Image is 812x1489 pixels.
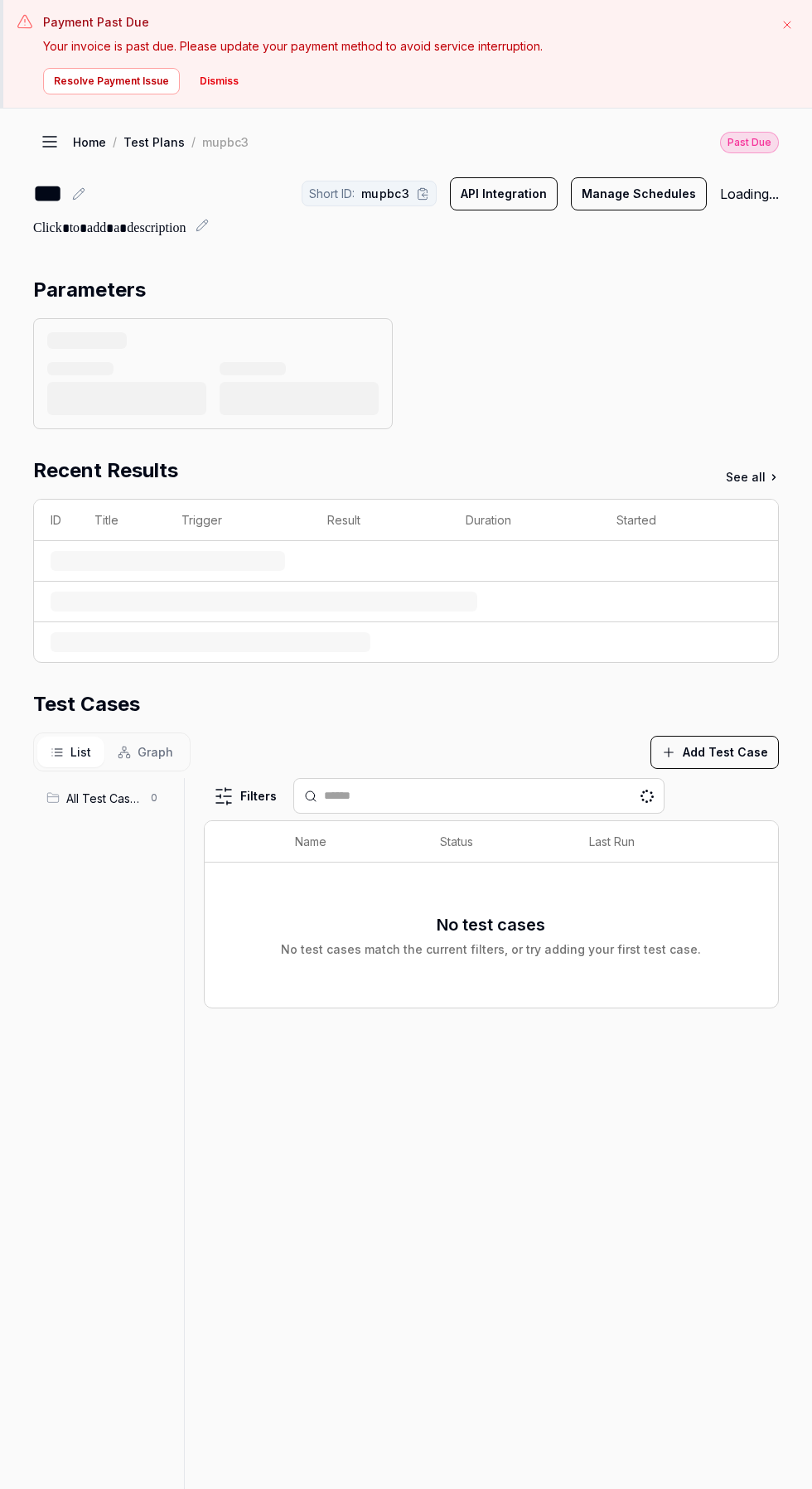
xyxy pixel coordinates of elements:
button: Dismiss [190,68,249,94]
button: Filters [204,780,287,813]
div: mupbc3 [202,133,249,150]
h3: No test cases [437,912,545,937]
a: Test Plans [123,133,185,150]
span: 0 [144,788,164,808]
th: Duration [449,500,599,541]
button: API Integration [450,177,558,210]
h3: Payment Past Due [43,13,766,31]
span: List [70,743,91,761]
span: Short ID: [309,185,355,202]
button: Resolve Payment Issue [43,68,180,94]
th: Last Run [573,821,745,863]
th: Result [311,500,450,541]
th: Name [278,821,423,863]
div: / [113,133,117,150]
span: mupbc3 [361,185,409,202]
th: ID [34,500,78,541]
button: Manage Schedules [571,177,707,210]
span: Graph [138,743,173,761]
button: Graph [104,737,186,767]
th: Title [78,500,165,541]
div: Past Due [720,132,779,153]
div: / [191,133,196,150]
th: Trigger [165,500,311,541]
a: Home [73,133,106,150]
p: Your invoice is past due. Please update your payment method to avoid service interruption. [43,37,766,55]
button: List [37,737,104,767]
a: See all [726,468,779,486]
h2: Recent Results [33,456,178,486]
th: Status [423,821,573,863]
span: All Test Cases [66,790,141,807]
th: Started [600,500,745,541]
div: No test cases match the current filters, or try adding your first test case. [281,940,701,958]
h2: Test Cases [33,689,140,719]
h2: Parameters [33,275,146,305]
button: Past Due [720,131,779,153]
div: Loading... [720,184,779,204]
button: Add Test Case [650,736,779,769]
